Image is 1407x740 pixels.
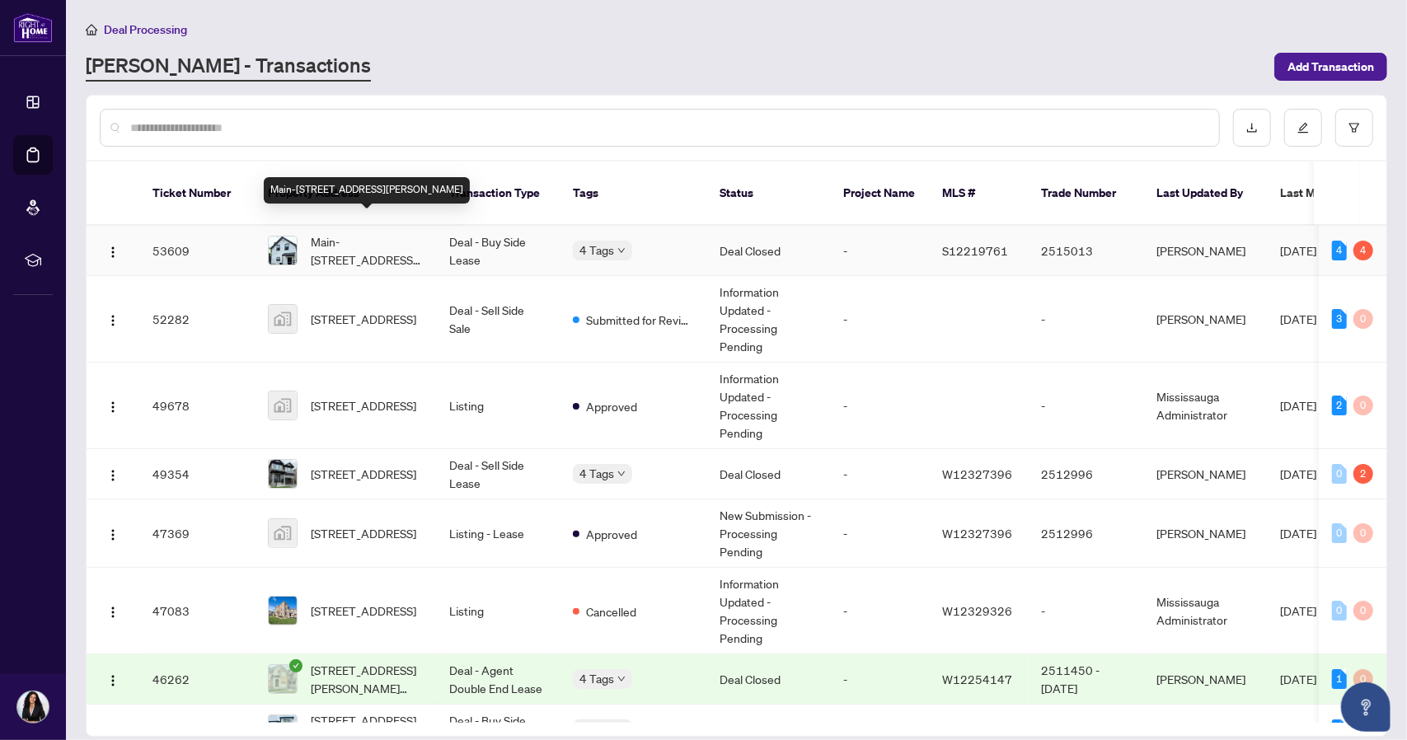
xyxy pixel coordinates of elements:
[311,602,416,620] span: [STREET_ADDRESS]
[311,232,423,269] span: Main-[STREET_ADDRESS][PERSON_NAME]
[617,246,626,255] span: down
[706,363,830,449] td: Information Updated - Processing Pending
[1287,54,1374,80] span: Add Transaction
[139,499,255,568] td: 47369
[1335,109,1373,147] button: filter
[436,449,560,499] td: Deal - Sell Side Lease
[1332,309,1347,329] div: 3
[560,162,706,226] th: Tags
[617,470,626,478] span: down
[1246,122,1258,133] span: download
[106,469,120,482] img: Logo
[830,499,929,568] td: -
[830,226,929,276] td: -
[1143,499,1267,568] td: [PERSON_NAME]
[1143,568,1267,654] td: Mississauga Administrator
[269,665,297,693] img: thumbnail-img
[100,392,126,419] button: Logo
[311,465,416,483] span: [STREET_ADDRESS]
[706,568,830,654] td: Information Updated - Processing Pending
[269,460,297,488] img: thumbnail-img
[706,449,830,499] td: Deal Closed
[1028,276,1143,363] td: -
[1280,184,1381,202] span: Last Modified Date
[100,461,126,487] button: Logo
[706,654,830,705] td: Deal Closed
[311,524,416,542] span: [STREET_ADDRESS]
[100,666,126,692] button: Logo
[942,603,1012,618] span: W12329326
[436,276,560,363] td: Deal - Sell Side Sale
[1028,363,1143,449] td: -
[106,314,120,327] img: Logo
[1280,722,1316,737] span: [DATE]
[1028,654,1143,705] td: 2511450 - [DATE]
[311,310,416,328] span: [STREET_ADDRESS]
[1332,241,1347,260] div: 4
[1280,311,1316,326] span: [DATE]
[104,22,187,37] span: Deal Processing
[1297,122,1309,133] span: edit
[139,363,255,449] td: 49678
[255,162,436,226] th: Property Address
[100,597,126,624] button: Logo
[264,177,470,204] div: Main-[STREET_ADDRESS][PERSON_NAME]
[436,654,560,705] td: Deal - Agent Double End Lease
[1341,682,1391,732] button: Open asap
[106,528,120,541] img: Logo
[1028,449,1143,499] td: 2512996
[311,661,423,697] span: [STREET_ADDRESS][PERSON_NAME][PERSON_NAME]
[1332,523,1347,543] div: 0
[1353,309,1373,329] div: 0
[100,306,126,332] button: Logo
[1280,603,1316,618] span: [DATE]
[830,363,929,449] td: -
[579,241,614,260] span: 4 Tags
[106,400,120,414] img: Logo
[1353,464,1373,484] div: 2
[1332,669,1347,689] div: 1
[1332,601,1347,621] div: 0
[1028,162,1143,226] th: Trade Number
[1280,672,1316,686] span: [DATE]
[289,659,303,672] span: check-circle
[100,237,126,264] button: Logo
[86,24,97,35] span: home
[579,669,614,688] span: 4 Tags
[830,449,929,499] td: -
[1274,53,1387,81] button: Add Transaction
[1280,243,1316,258] span: [DATE]
[436,162,560,226] th: Transaction Type
[830,276,929,363] td: -
[1353,241,1373,260] div: 4
[586,397,637,415] span: Approved
[617,675,626,683] span: down
[17,691,49,723] img: Profile Icon
[1332,719,1347,739] div: 1
[1353,669,1373,689] div: 0
[1143,449,1267,499] td: [PERSON_NAME]
[1143,276,1267,363] td: [PERSON_NAME]
[579,719,614,738] span: 3 Tags
[106,674,120,687] img: Logo
[706,162,830,226] th: Status
[139,226,255,276] td: 53609
[106,606,120,619] img: Logo
[706,276,830,363] td: Information Updated - Processing Pending
[139,654,255,705] td: 46262
[311,396,416,414] span: [STREET_ADDRESS]
[139,162,255,226] th: Ticket Number
[1233,109,1271,147] button: download
[830,162,929,226] th: Project Name
[106,246,120,259] img: Logo
[1284,109,1322,147] button: edit
[706,499,830,568] td: New Submission - Processing Pending
[1280,398,1316,413] span: [DATE]
[436,226,560,276] td: Deal - Buy Side Lease
[942,243,1008,258] span: S12219761
[942,722,1012,737] span: W12257538
[1143,654,1267,705] td: [PERSON_NAME]
[269,597,297,625] img: thumbnail-img
[139,276,255,363] td: 52282
[586,602,636,621] span: Cancelled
